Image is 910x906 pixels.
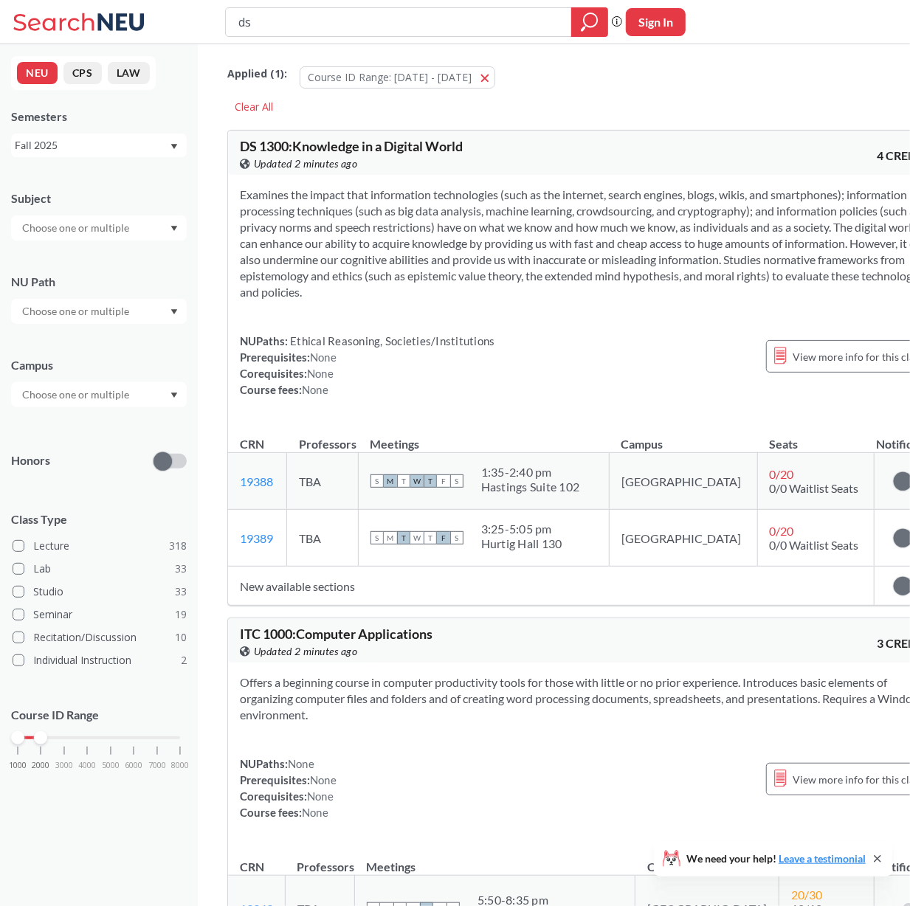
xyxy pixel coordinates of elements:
span: None [288,757,314,770]
span: We need your help! [686,854,866,864]
span: S [370,474,384,488]
span: 0 / 20 [770,467,794,481]
button: Sign In [626,8,686,36]
span: None [310,350,337,364]
span: None [307,367,334,380]
div: Campus [11,357,187,373]
input: Choose one or multiple [15,302,139,320]
span: 3000 [55,761,73,770]
span: Class Type [11,511,187,528]
svg: Dropdown arrow [170,309,178,315]
span: T [424,474,437,488]
div: Fall 2025Dropdown arrow [11,134,187,157]
span: F [437,474,450,488]
div: 3:25 - 5:05 pm [481,522,562,536]
svg: magnifying glass [581,12,599,32]
span: 0/0 Waitlist Seats [770,481,859,495]
p: Honors [11,452,50,469]
span: 0 / 20 [770,524,794,538]
span: M [384,531,397,544]
button: LAW [108,62,150,84]
span: None [302,806,328,819]
input: Choose one or multiple [15,219,139,237]
span: None [307,789,334,803]
span: 5000 [102,761,120,770]
th: Campus [610,421,757,453]
span: Updated 2 minutes ago [254,643,358,660]
svg: Dropdown arrow [170,144,178,150]
div: Subject [11,190,187,207]
span: S [450,531,463,544]
a: 19389 [240,531,273,545]
svg: Dropdown arrow [170,393,178,398]
label: Lab [13,559,187,578]
span: T [424,531,437,544]
button: CPS [63,62,102,84]
span: 7000 [148,761,166,770]
div: Hastings Suite 102 [481,480,580,494]
th: Meetings [358,421,609,453]
span: Ethical Reasoning, Societies/Institutions [288,334,495,347]
label: Individual Instruction [13,651,187,670]
label: Recitation/Discussion [13,628,187,647]
div: NUPaths: Prerequisites: Corequisites: Course fees: [240,755,337,820]
div: magnifying glass [571,7,608,37]
span: S [370,531,384,544]
div: 1:35 - 2:40 pm [481,465,580,480]
th: Campus [635,844,779,876]
label: Studio [13,582,187,601]
div: CRN [240,436,264,452]
td: TBA [287,453,359,510]
label: Seminar [13,605,187,624]
span: 6000 [125,761,142,770]
span: Course ID Range: [DATE] - [DATE] [308,70,472,84]
input: Class, professor, course number, "phrase" [237,10,561,35]
span: 2000 [32,761,49,770]
span: Applied ( 1 ): [227,66,287,82]
span: W [410,474,424,488]
span: 318 [169,538,187,554]
span: ITC 1000 : Computer Applications [240,626,432,642]
div: Dropdown arrow [11,382,187,407]
div: NUPaths: Prerequisites: Corequisites: Course fees: [240,333,495,398]
span: W [410,531,424,544]
span: T [397,474,410,488]
span: DS 1300 : Knowledge in a Digital World [240,138,463,154]
th: Professors [286,844,355,876]
span: 10 [175,629,187,646]
span: None [310,773,337,786]
button: Course ID Range: [DATE] - [DATE] [300,66,495,89]
td: TBA [287,510,359,567]
span: 0/0 Waitlist Seats [770,538,859,552]
div: Fall 2025 [15,137,169,153]
span: Updated 2 minutes ago [254,156,358,172]
td: [GEOGRAPHIC_DATA] [610,510,757,567]
span: 4000 [78,761,96,770]
th: Meetings [355,844,635,876]
p: Course ID Range [11,707,187,724]
span: None [302,383,328,396]
span: 33 [175,561,187,577]
span: 2 [181,652,187,668]
a: Leave a testimonial [779,852,866,865]
span: M [384,474,397,488]
svg: Dropdown arrow [170,226,178,232]
span: 8000 [171,761,189,770]
div: Dropdown arrow [11,299,187,324]
input: Choose one or multiple [15,386,139,404]
td: New available sections [228,567,874,606]
td: [GEOGRAPHIC_DATA] [610,453,757,510]
th: Seats [757,421,874,453]
div: Semesters [11,108,187,125]
span: 20 / 30 [791,888,822,902]
th: Professors [287,421,359,453]
div: CRN [240,859,264,875]
div: Dropdown arrow [11,215,187,241]
div: Hurtig Hall 130 [481,536,562,551]
span: T [397,531,410,544]
span: 19 [175,606,187,623]
a: 19388 [240,474,273,488]
span: 33 [175,584,187,600]
span: F [437,531,450,544]
button: NEU [17,62,58,84]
